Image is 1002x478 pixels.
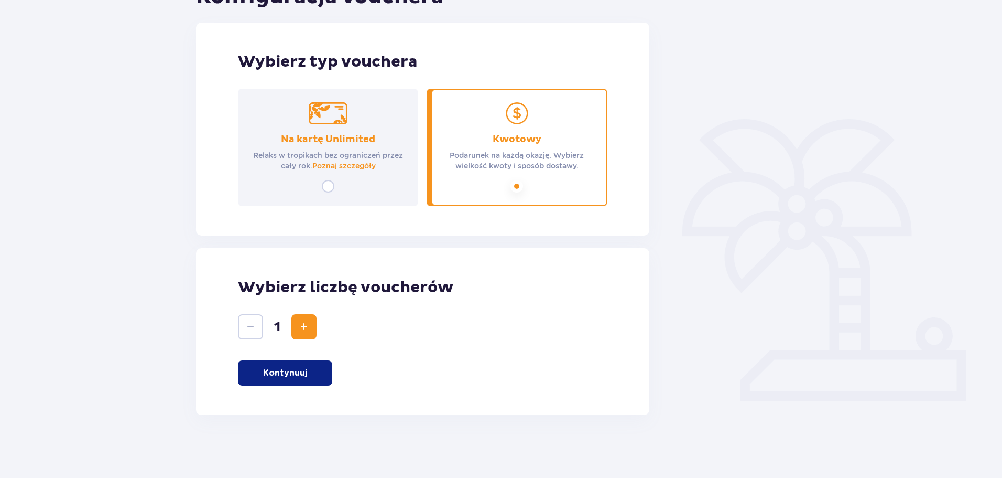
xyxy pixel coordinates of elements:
[238,314,263,339] button: Zmniejsz
[493,133,541,146] p: Kwotowy
[265,319,289,335] span: 1
[291,314,317,339] button: Zwiększ
[281,133,375,146] p: Na kartę Unlimited
[238,52,607,72] p: Wybierz typ vouchera
[436,150,597,171] p: Podarunek na każdą okazję. Wybierz wielkość kwoty i sposób dostawy.
[247,150,409,171] p: Relaks w tropikach bez ograniczeń przez cały rok.
[238,360,332,386] button: Kontynuuj
[312,161,376,171] a: Poznaj szczegóły
[263,367,307,379] p: Kontynuuj
[238,278,607,298] p: Wybierz liczbę voucherów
